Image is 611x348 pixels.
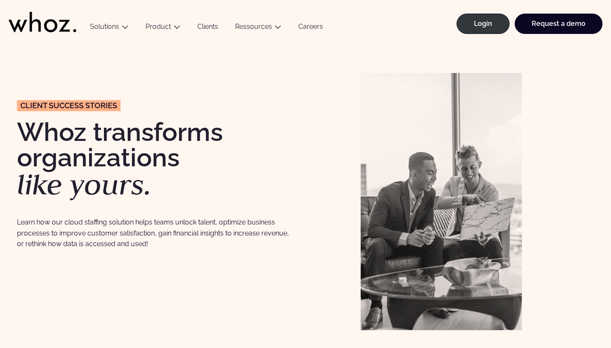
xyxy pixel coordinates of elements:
[457,14,510,34] a: Login
[17,217,297,249] p: Learn how our cloud staffing solution helps teams unlock talent, optimize business processes to i...
[361,73,522,330] img: Clients Whoz
[290,22,331,34] a: Careers
[227,22,290,34] button: Ressources
[20,102,117,109] span: CLIENT success stories
[146,22,171,31] a: Product
[81,22,137,34] button: Solutions
[515,14,603,34] a: Request a demo
[235,22,272,31] a: Ressources
[189,22,227,34] a: Clients
[137,22,189,34] button: Product
[17,166,151,203] em: like yours.
[17,119,297,199] h1: Whoz transforms organizations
